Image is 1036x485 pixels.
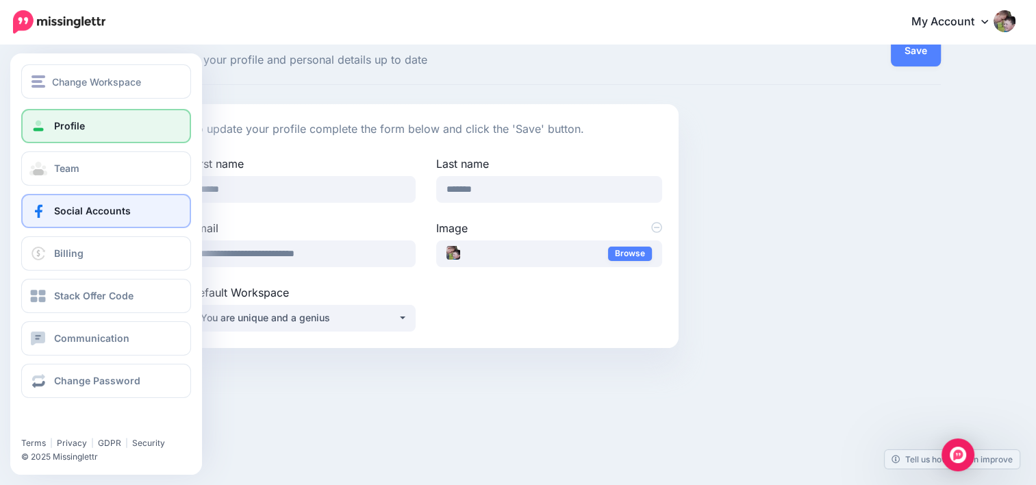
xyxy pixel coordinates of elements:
a: Profile [21,109,191,143]
a: Browse [608,247,652,261]
label: Email [190,220,416,236]
iframe: Twitter Follow Button [21,418,125,432]
a: Stack Offer Code [21,279,191,313]
button: You are unique and a genius [190,305,416,332]
a: Terms [21,438,46,448]
span: Communication [54,332,129,344]
span: Profile [174,31,679,45]
img: menu.png [31,75,45,88]
a: Change Password [21,364,191,398]
span: Social Accounts [54,205,131,216]
img: 1_bullying_thumb.jpg [446,246,460,260]
span: Stack Offer Code [54,290,134,301]
span: Team [54,162,79,174]
span: Change Password [54,375,140,386]
label: First name [190,156,416,172]
a: Billing [21,236,191,271]
label: Default Workspace [190,284,416,301]
a: Team [21,151,191,186]
span: Billing [54,247,84,259]
span: Keep your profile and personal details up to date [174,51,679,69]
span: | [50,438,53,448]
label: Image [436,220,661,236]
span: | [125,438,128,448]
div: You are unique and a genius [201,310,398,326]
a: Security [132,438,165,448]
a: Communication [21,321,191,356]
div: Open Intercom Messenger [942,438,974,471]
img: Missinglettr [13,10,105,34]
li: © 2025 Missinglettr [21,450,199,464]
span: Profile [54,120,85,132]
span: Change Workspace [52,74,141,90]
a: Social Accounts [21,194,191,228]
a: Tell us how we can improve [885,450,1020,469]
p: To update your profile complete the form below and click the 'Save' button. [190,121,662,138]
button: Save [891,35,941,66]
a: My Account [898,5,1015,39]
a: Privacy [57,438,87,448]
button: Change Workspace [21,64,191,99]
a: GDPR [98,438,121,448]
label: Last name [436,156,661,172]
span: | [91,438,94,448]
